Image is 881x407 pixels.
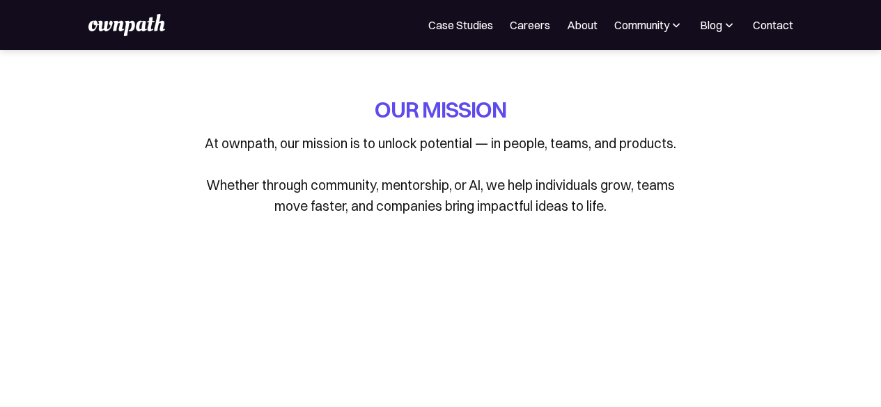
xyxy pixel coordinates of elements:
[614,17,683,33] div: Community
[753,17,793,33] a: Contact
[700,17,736,33] div: Blog
[614,17,669,33] div: Community
[197,133,685,216] p: At ownpath, our mission is to unlock potential — in people, teams, and products. Whether through ...
[567,17,598,33] a: About
[428,17,493,33] a: Case Studies
[510,17,550,33] a: Careers
[375,95,506,125] h1: OUR MISSION
[700,17,722,33] div: Blog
